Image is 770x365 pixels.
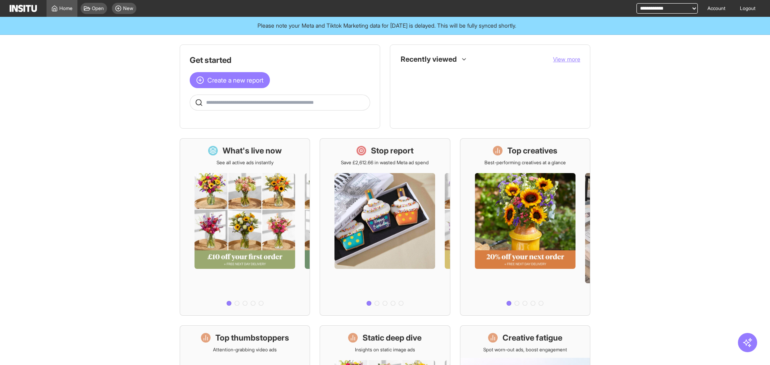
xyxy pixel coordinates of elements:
p: Save £2,612.66 in wasted Meta ad spend [341,159,429,166]
span: View more [553,56,580,63]
p: Best-performing creatives at a glance [484,159,566,166]
p: Attention-grabbing video ads [213,347,277,353]
h1: Static deep dive [363,332,421,343]
h1: What's live now [223,145,282,156]
p: Insights on static image ads [355,347,415,353]
img: Logo [10,5,37,12]
a: Stop reportSave £2,612.66 in wasted Meta ad spend [320,138,450,316]
p: See all active ads instantly [217,159,274,166]
span: Create a new report [207,75,263,85]
button: View more [553,55,580,63]
a: Top creativesBest-performing creatives at a glance [460,138,590,316]
h1: Top creatives [507,145,557,156]
a: What's live nowSee all active ads instantly [180,138,310,316]
span: Home [59,5,73,12]
span: Open [92,5,104,12]
h1: Get started [190,54,370,66]
h1: Top thumbstoppers [215,332,289,343]
span: New [123,5,133,12]
h1: Stop report [371,145,413,156]
button: Create a new report [190,72,270,88]
span: Please note your Meta and Tiktok Marketing data for [DATE] is delayed. This will be fully synced ... [257,22,516,30]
